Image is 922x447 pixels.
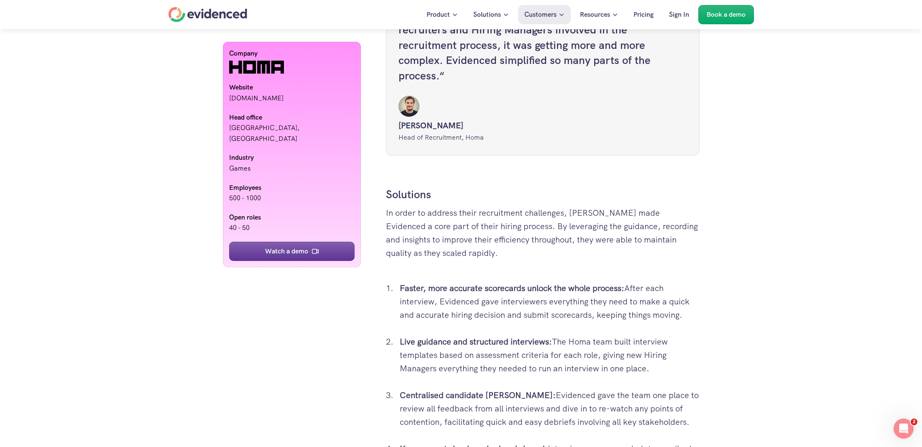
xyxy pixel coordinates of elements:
a: [DOMAIN_NAME] [229,94,283,102]
h6: Head office [229,112,355,123]
p: Head of Recruitment, Homa [398,132,687,143]
h4: “ [398,7,687,83]
h6: Open roles [229,212,355,223]
a: Book a demo [698,5,754,24]
h6: Industry [229,153,355,163]
a: Sign In [663,5,695,24]
h6: Website [229,82,355,93]
p: Customers [524,9,557,20]
strong: Centralised candidate [PERSON_NAME]: [400,390,556,401]
p: Watch a demo [265,246,308,257]
span: 2 [911,419,917,425]
p: 500 - 1000 [229,193,355,204]
iframe: Intercom live chat [894,419,914,439]
p: Solutions [473,9,501,20]
p: The Homa team built interview templates based on assessment criteria for each role, giving new Hi... [400,335,700,388]
p: [GEOGRAPHIC_DATA], [GEOGRAPHIC_DATA] [229,123,355,144]
a: Home [169,7,247,22]
strong: With a high volume of roles to fill, and more and more recruiters and Hiring Managers involved in... [398,8,665,83]
strong: Solutions [386,187,431,202]
p: Resources [580,9,610,20]
div: In order to address their recruitment challenges, [PERSON_NAME] made Evidenced a core part of the... [386,206,700,273]
p: Product [427,9,450,20]
h6: Company [229,48,355,59]
strong: Live guidance and structured interviews: [400,336,552,347]
h5: [PERSON_NAME] [398,119,687,132]
p: After each interview, Evidenced gave interviewers everything they need to make a quick and accura... [400,281,700,335]
strong: Faster, more accurate scorecards unlock the whole process: [400,283,624,294]
img: "" [398,96,419,117]
p: Pricing [633,9,654,20]
p: Book a demo [707,9,746,20]
p: Sign In [669,9,689,20]
p: 40 - 50 [229,223,355,234]
h6: Employees [229,182,355,193]
p: Games [229,163,355,174]
p: Evidenced gave the team one place to review all feedback from all interviews and dive in to re-wa... [400,388,700,442]
a: Pricing [627,5,660,24]
a: Watch a demo [229,242,355,261]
